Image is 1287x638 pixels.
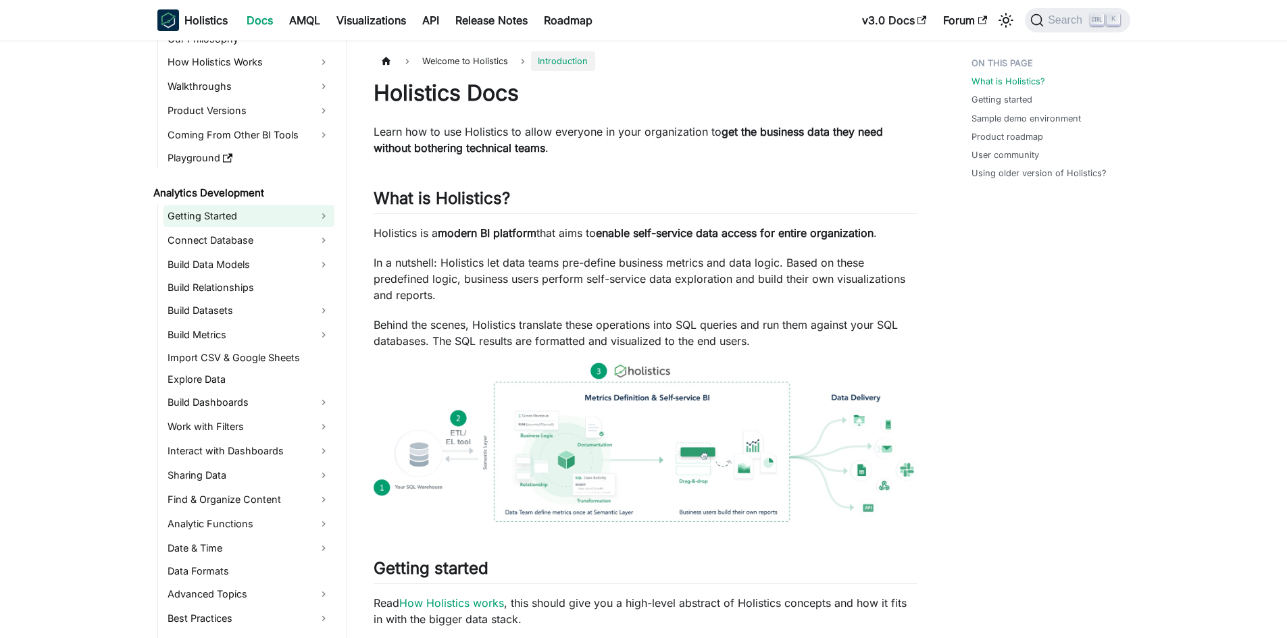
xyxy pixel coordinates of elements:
[163,537,334,559] a: Date & Time
[971,93,1032,106] a: Getting started
[935,9,995,31] a: Forum
[374,51,399,71] a: Home page
[328,9,414,31] a: Visualizations
[163,562,334,581] a: Data Formats
[854,9,935,31] a: v3.0 Docs
[163,608,334,629] a: Best Practices
[995,9,1017,31] button: Switch between dark and light mode (currently light mode)
[374,317,917,349] p: Behind the scenes, Holistics translate these operations into SQL queries and run them against you...
[374,558,917,584] h2: Getting started
[374,363,917,522] img: How Holistics fits in your Data Stack
[163,489,334,510] a: Find & Organize Content
[157,9,179,31] img: Holistics
[163,100,334,122] a: Product Versions
[163,464,334,486] a: Sharing Data
[163,76,334,97] a: Walkthroughs
[414,9,447,31] a: API
[1107,14,1120,26] kbd: K
[163,254,334,275] a: Build Data Models
[157,9,228,31] a: HolisticsHolistics
[281,9,328,31] a: AMQL
[971,167,1107,180] a: Using older version of Holistics?
[531,51,595,71] span: Introduction
[163,440,334,462] a: Interact with Dashboards
[374,188,917,214] h2: What is Holistics?
[1044,14,1090,26] span: Search
[374,255,917,303] p: In a nutshell: Holistics let data teams pre-define business metrics and data logic. Based on thes...
[163,348,334,367] a: Import CSV & Google Sheets
[144,41,347,638] nav: Docs sidebar
[184,12,228,28] b: Holistics
[163,513,334,535] a: Analytic Functions
[971,112,1081,125] a: Sample demo environment
[163,230,334,251] a: Connect Database
[163,278,334,297] a: Build Relationships
[163,205,334,227] a: Getting Started
[149,184,334,203] a: Analytics Development
[163,392,334,413] a: Build Dashboards
[438,226,536,240] strong: modern BI platform
[399,596,504,610] a: How Holistics works
[163,324,334,346] a: Build Metrics
[163,416,334,437] a: Work with Filters
[596,226,874,240] strong: enable self-service data access for entire organization
[415,51,515,71] span: Welcome to Holistics
[447,9,536,31] a: Release Notes
[971,130,1043,143] a: Product roadmap
[374,124,917,156] p: Learn how to use Holistics to allow everyone in your organization to .
[374,80,917,107] h1: Holistics Docs
[163,149,334,167] a: Playground
[163,51,334,73] a: How Holistics Works
[238,9,281,31] a: Docs
[163,300,334,321] a: Build Datasets
[971,149,1039,161] a: User community
[536,9,601,31] a: Roadmap
[971,75,1045,88] a: What is Holistics?
[163,370,334,389] a: Explore Data
[163,124,334,146] a: Coming From Other BI Tools
[374,51,917,71] nav: Breadcrumbs
[374,225,917,241] p: Holistics is a that aims to .
[163,583,334,605] a: Advanced Topics
[1025,8,1130,32] button: Search (Ctrl+K)
[374,595,917,627] p: Read , this should give you a high-level abstract of Holistics concepts and how it fits in with t...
